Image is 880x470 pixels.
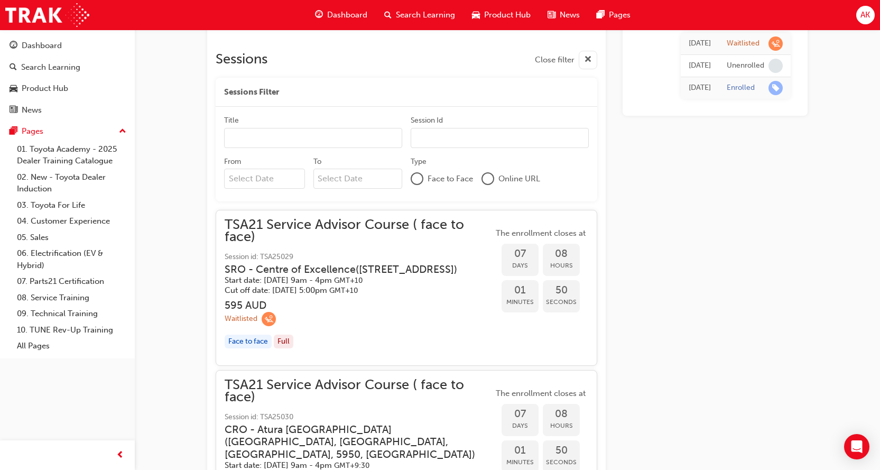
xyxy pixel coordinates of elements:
[411,156,427,167] div: Type
[727,61,764,71] div: Unenrolled
[13,141,131,169] a: 01. Toyota Academy - 2025 Dealer Training Catalogue
[472,8,480,22] span: car-icon
[313,169,403,189] input: To
[543,445,580,457] span: 50
[313,156,321,167] div: To
[22,82,68,95] div: Product Hub
[307,4,376,26] a: guage-iconDashboard
[502,420,539,432] span: Days
[597,8,605,22] span: pages-icon
[856,6,875,24] button: AK
[224,128,402,148] input: Title
[498,173,540,185] span: Online URL
[225,299,493,311] h3: 595 AUD
[4,122,131,141] button: Pages
[13,322,131,338] a: 10. TUNE Rev-Up Training
[543,284,580,297] span: 50
[727,39,759,49] div: Waitlisted
[225,411,493,423] span: Session id: TSA25030
[411,115,443,126] div: Session Id
[860,9,870,21] span: AK
[13,229,131,246] a: 05. Sales
[376,4,464,26] a: search-iconSearch Learning
[543,456,580,468] span: Seconds
[535,51,597,69] button: Close filter
[225,219,493,243] span: TSA21 Service Advisor Course ( face to face)
[584,53,592,67] span: cross-icon
[224,156,241,167] div: From
[4,34,131,122] button: DashboardSearch LearningProduct HubNews
[10,84,17,94] span: car-icon
[225,263,476,275] h3: SRO - Centre of Excellence ( [STREET_ADDRESS] )
[119,125,126,139] span: up-icon
[22,40,62,52] div: Dashboard
[224,86,279,98] span: Sessions Filter
[13,338,131,354] a: All Pages
[384,8,392,22] span: search-icon
[609,9,631,21] span: Pages
[539,4,588,26] a: news-iconNews
[428,173,473,185] span: Face to Face
[10,127,17,136] span: pages-icon
[689,38,711,50] div: Thu Aug 14 2025 13:47:24 GMT+1000 (Australian Eastern Standard Time)
[543,296,580,308] span: Seconds
[10,41,17,51] span: guage-icon
[13,169,131,197] a: 02. New - Toyota Dealer Induction
[225,423,476,460] h3: CRO - Atura [GEOGRAPHIC_DATA] ( [GEOGRAPHIC_DATA], [GEOGRAPHIC_DATA], [GEOGRAPHIC_DATA], 5950, [G...
[334,461,369,470] span: Australian Central Standard Time GMT+9:30
[689,82,711,94] div: Thu Aug 14 2025 11:38:22 GMT+1000 (Australian Eastern Standard Time)
[116,449,124,462] span: prev-icon
[411,128,589,148] input: Session Id
[543,420,580,432] span: Hours
[493,227,588,239] span: The enrollment closes at
[844,434,869,459] div: Open Intercom Messenger
[225,219,588,357] button: TSA21 Service Advisor Course ( face to face)Session id: TSA25029SRO - Centre of Excellence([STREE...
[224,115,239,126] div: Title
[225,285,476,296] h5: Cut off date: [DATE] 5:00pm
[327,9,367,21] span: Dashboard
[502,456,539,468] span: Minutes
[225,379,493,403] span: TSA21 Service Advisor Course ( face to face)
[225,275,476,285] h5: Start date: [DATE] 9am - 4pm
[4,100,131,120] a: News
[727,83,755,93] div: Enrolled
[13,290,131,306] a: 08. Service Training
[21,61,80,73] div: Search Learning
[5,3,89,27] img: Trak
[484,9,531,21] span: Product Hub
[464,4,539,26] a: car-iconProduct Hub
[768,59,783,73] span: learningRecordVerb_NONE-icon
[262,312,276,326] span: learningRecordVerb_WAITLIST-icon
[13,197,131,214] a: 03. Toyota For Life
[543,260,580,272] span: Hours
[768,36,783,51] span: learningRecordVerb_WAITLIST-icon
[216,51,267,69] h2: Sessions
[502,248,539,260] span: 07
[689,60,711,72] div: Thu Aug 14 2025 13:46:43 GMT+1000 (Australian Eastern Standard Time)
[502,260,539,272] span: Days
[502,296,539,308] span: Minutes
[588,4,639,26] a: pages-iconPages
[10,106,17,115] span: news-icon
[493,388,588,400] span: The enrollment closes at
[4,58,131,77] a: Search Learning
[535,54,575,66] span: Close filter
[396,9,455,21] span: Search Learning
[13,245,131,273] a: 06. Electrification (EV & Hybrid)
[225,335,272,349] div: Face to face
[560,9,580,21] span: News
[329,286,358,295] span: Australian Eastern Standard Time GMT+10
[10,63,17,72] span: search-icon
[502,284,539,297] span: 01
[543,408,580,420] span: 08
[274,335,293,349] div: Full
[502,408,539,420] span: 07
[548,8,555,22] span: news-icon
[13,273,131,290] a: 07. Parts21 Certification
[334,276,363,285] span: Australian Eastern Standard Time GMT+10
[4,79,131,98] a: Product Hub
[315,8,323,22] span: guage-icon
[13,306,131,322] a: 09. Technical Training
